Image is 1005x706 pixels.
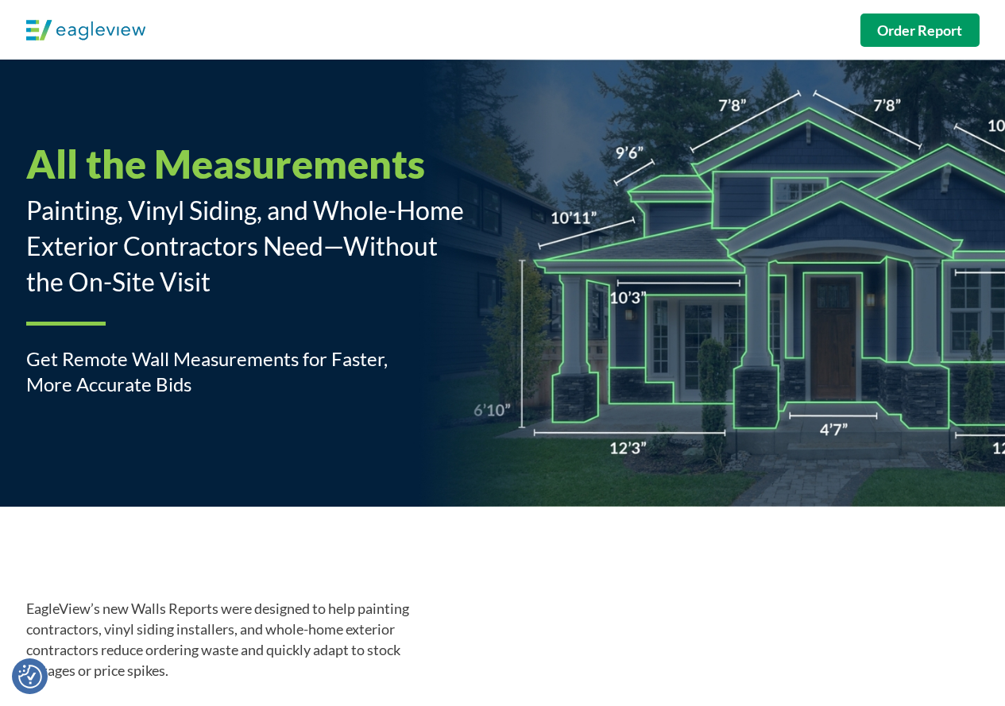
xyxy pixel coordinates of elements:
button: Consent Preferences [18,665,42,689]
strong: Order Report [877,21,962,39]
span: Painting, Vinyl Siding, and Whole-Home Exterior Contractors Need—Without the On-Site Visit [26,195,464,297]
span: All the Measurements [26,140,425,187]
img: Revisit consent button [18,665,42,689]
span: Get Remote Wall Measurements for Faster, More Accurate Bids [26,347,388,395]
a: Order Report [860,14,980,47]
